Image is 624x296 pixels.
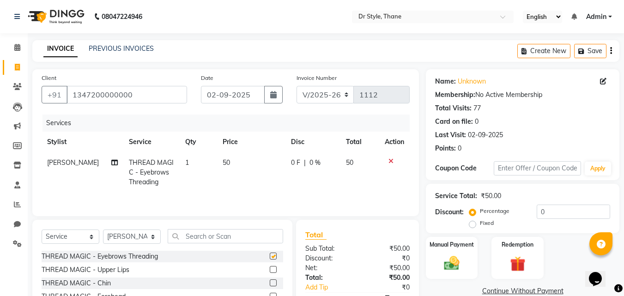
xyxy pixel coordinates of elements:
th: Price [217,132,285,152]
label: Date [201,74,213,82]
img: _gift.svg [505,254,530,273]
label: Fixed [480,219,494,227]
img: logo [24,4,87,30]
a: Add Tip [298,283,367,292]
span: THREAD MAGIC - Eyebrows Threading [129,158,174,186]
div: Total Visits: [435,103,472,113]
span: | [304,158,306,168]
input: Search by Name/Mobile/Email/Code [67,86,187,103]
div: Discount: [298,254,357,263]
div: ₹0 [368,283,417,292]
a: Continue Without Payment [428,286,618,296]
div: 77 [473,103,481,113]
a: PREVIOUS INVOICES [89,44,154,53]
div: ₹0 [357,254,417,263]
label: Redemption [502,241,533,249]
label: Invoice Number [297,74,337,82]
label: Client [42,74,56,82]
label: Manual Payment [430,241,474,249]
div: Points: [435,144,456,153]
div: ₹50.00 [357,273,417,283]
div: Last Visit: [435,130,466,140]
div: Service Total: [435,191,477,201]
span: Total [305,230,327,240]
input: Search or Scan [168,229,283,243]
th: Qty [180,132,217,152]
div: Name: [435,77,456,86]
iframe: chat widget [585,259,615,287]
span: 1 [185,158,189,167]
div: Discount: [435,207,464,217]
div: Membership: [435,90,475,100]
a: Unknown [458,77,486,86]
div: Coupon Code [435,163,493,173]
div: ₹50.00 [357,244,417,254]
input: Enter Offer / Coupon Code [494,161,581,175]
th: Service [123,132,180,152]
div: THREAD MAGIC - Chin [42,278,111,288]
div: Card on file: [435,117,473,127]
div: 02-09-2025 [468,130,503,140]
div: ₹50.00 [357,263,417,273]
button: Create New [517,44,570,58]
span: Admin [586,12,606,22]
div: No Active Membership [435,90,610,100]
span: 0 F [291,158,300,168]
span: 50 [223,158,230,167]
span: 50 [346,158,353,167]
div: THREAD MAGIC - Eyebrows Threading [42,252,158,261]
b: 08047224946 [102,4,142,30]
label: Percentage [480,207,509,215]
button: Apply [585,162,611,175]
th: Action [379,132,410,152]
div: 0 [475,117,479,127]
div: Net: [298,263,357,273]
th: Total [340,132,380,152]
div: Services [42,115,417,132]
span: [PERSON_NAME] [47,158,99,167]
div: THREAD MAGIC - Upper Lips [42,265,129,275]
th: Stylist [42,132,123,152]
div: Total: [298,273,357,283]
button: +91 [42,86,67,103]
img: _cash.svg [439,254,464,272]
div: ₹50.00 [481,191,501,201]
th: Disc [285,132,340,152]
div: Sub Total: [298,244,357,254]
div: 0 [458,144,461,153]
button: Save [574,44,606,58]
span: 0 % [309,158,321,168]
a: INVOICE [43,41,78,57]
